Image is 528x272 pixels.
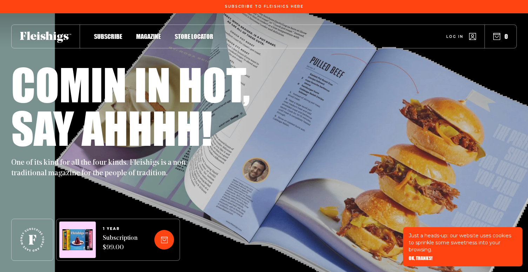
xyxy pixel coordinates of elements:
[409,232,517,253] p: Just a heads-up: our website uses cookies to sprinkle some sweetness into your browsing.
[446,34,463,39] span: Log in
[223,5,305,8] a: Subscribe To Fleishigs Here
[103,227,138,253] a: 1 YEARSubscription $99.00
[446,33,476,40] a: Log in
[103,227,138,231] span: 1 YEAR
[11,106,212,149] h1: Say ahhhh!
[94,33,122,40] span: Subscribe
[175,32,213,41] a: Store locator
[136,33,161,40] span: Magazine
[11,62,250,106] h1: Comin in hot,
[94,32,122,41] a: Subscribe
[136,32,161,41] a: Magazine
[62,229,93,251] img: Magazines image
[493,33,508,40] button: 0
[175,33,213,40] span: Store locator
[11,158,194,179] p: One of its kind for all the four kinds. Fleishigs is a non-traditional magazine for the people of...
[103,234,138,253] span: Subscription $99.00
[409,256,433,261] button: OK, THANKS!
[225,5,303,9] span: Subscribe To Fleishigs Here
